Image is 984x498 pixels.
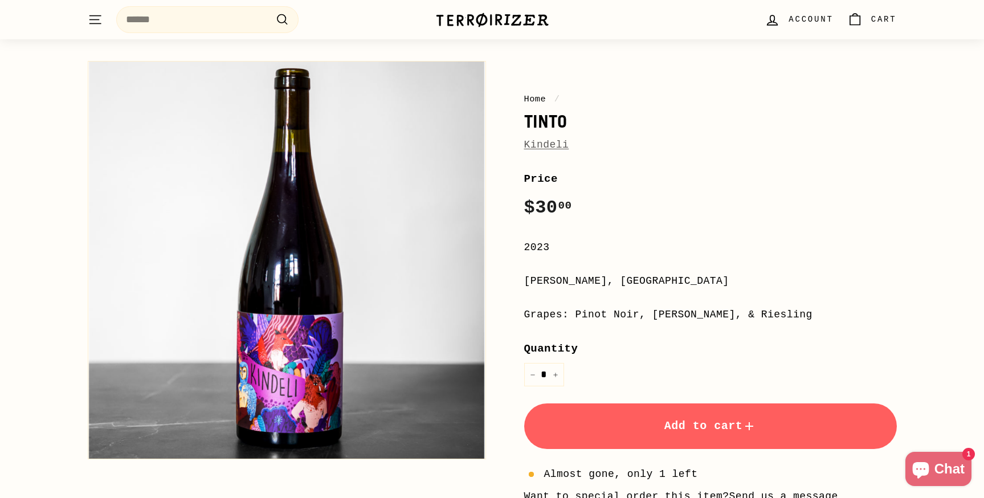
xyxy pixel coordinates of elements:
[524,139,569,150] a: Kindeli
[524,170,897,187] label: Price
[524,92,897,106] nav: breadcrumbs
[524,363,564,386] input: quantity
[524,197,572,218] span: $30
[524,94,546,104] a: Home
[544,466,698,483] span: Almost gone, only 1 left
[558,199,571,212] sup: 00
[524,307,897,323] div: Grapes: Pinot Noir, [PERSON_NAME], & Riesling
[664,419,757,432] span: Add to cart
[524,239,897,256] div: 2023
[552,94,563,104] span: /
[524,273,897,289] div: [PERSON_NAME], [GEOGRAPHIC_DATA]
[789,13,833,26] span: Account
[871,13,897,26] span: Cart
[524,340,897,357] label: Quantity
[758,3,840,36] a: Account
[524,403,897,449] button: Add to cart
[524,112,897,131] h1: Tinto
[902,452,975,489] inbox-online-store-chat: Shopify online store chat
[547,363,564,386] button: Increase item quantity by one
[524,363,541,386] button: Reduce item quantity by one
[840,3,904,36] a: Cart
